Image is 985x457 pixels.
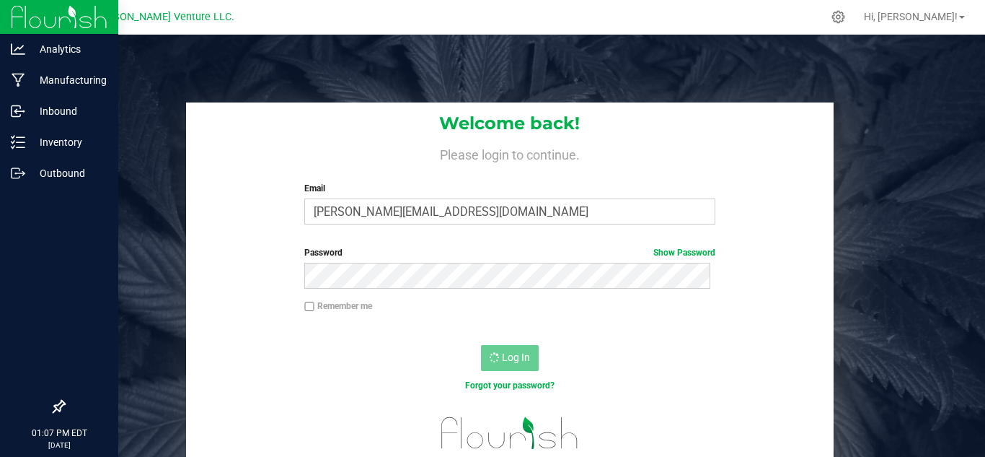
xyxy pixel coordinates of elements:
a: Forgot your password? [465,380,555,391]
span: Hi, [PERSON_NAME]! [864,11,958,22]
p: Inbound [25,103,112,120]
inline-svg: Manufacturing [11,73,25,87]
input: Remember me [304,302,314,312]
span: Green [PERSON_NAME] Venture LLC. [61,11,234,23]
span: Log In [502,352,530,363]
inline-svg: Inbound [11,104,25,118]
p: Outbound [25,165,112,182]
p: [DATE] [6,440,112,451]
label: Remember me [304,300,372,313]
span: Password [304,248,343,258]
inline-svg: Inventory [11,135,25,149]
h4: Please login to continue. [186,144,834,162]
button: Log In [481,345,539,371]
div: Manage settings [829,10,847,24]
h1: Welcome back! [186,114,834,133]
inline-svg: Outbound [11,166,25,180]
p: Manufacturing [25,71,112,89]
inline-svg: Analytics [11,42,25,56]
p: Inventory [25,134,112,151]
label: Email [304,182,715,195]
p: 01:07 PM EDT [6,427,112,440]
a: Show Password [653,248,715,258]
p: Analytics [25,40,112,58]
